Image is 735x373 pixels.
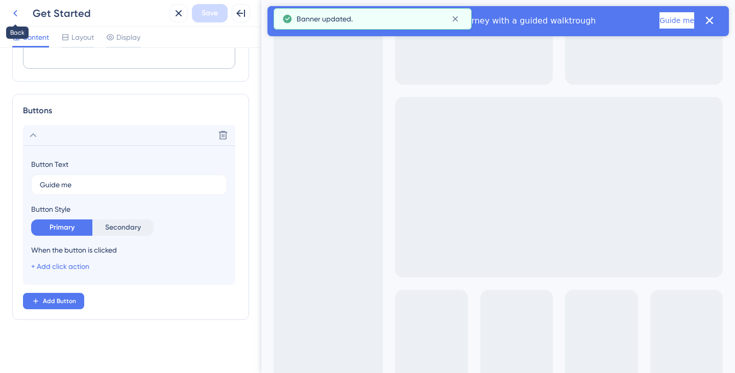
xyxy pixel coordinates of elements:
[23,105,238,117] div: Buttons
[12,10,329,19] span: Welcome to [GEOGRAPHIC_DATA], start your jorney with a guided walktrough
[297,13,353,25] span: Banner updated.
[31,203,227,215] div: Button Style
[6,6,468,36] iframe: UserGuiding Banner
[71,31,94,43] span: Layout
[23,293,84,309] button: Add Button
[92,219,154,236] button: Secondary
[43,297,76,305] span: Add Button
[435,7,449,21] button: Close banner
[40,179,218,190] input: Type the value
[116,31,140,43] span: Display
[22,31,49,43] span: Content
[31,219,92,236] button: Primary
[202,7,218,19] span: Save
[31,262,89,270] a: + Add click action
[33,6,165,20] div: Get Started
[392,6,427,22] button: Guide me
[192,4,228,22] button: Save
[31,158,68,170] div: Button Text
[31,244,227,256] div: When the button is clicked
